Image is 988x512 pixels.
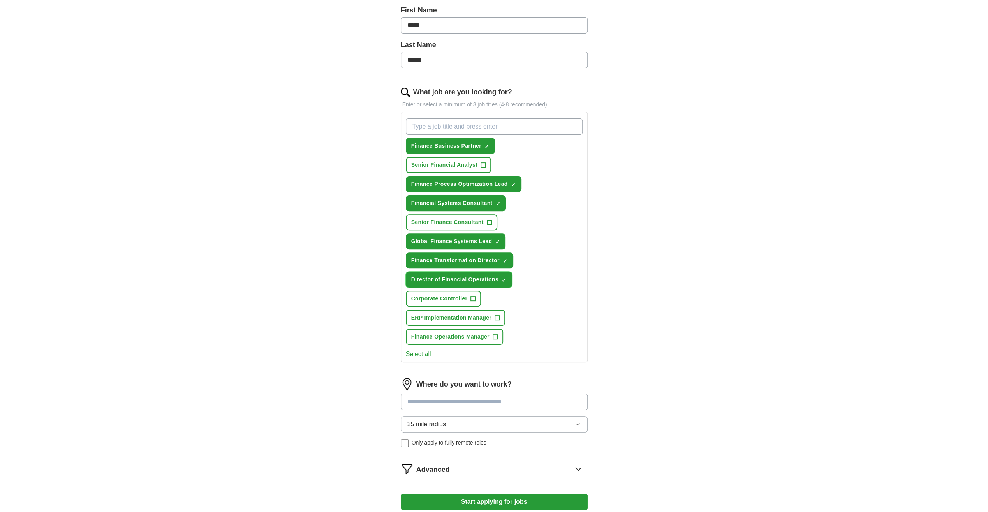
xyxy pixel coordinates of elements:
label: First Name [401,5,588,16]
img: location.png [401,378,413,390]
span: Only apply to fully remote roles [412,439,486,447]
span: ✓ [503,258,507,264]
span: Finance Business Partner [411,142,481,150]
img: filter [401,463,413,475]
span: ✓ [484,143,489,150]
button: Finance Operations Manager [406,329,503,345]
span: Advanced [416,464,450,475]
button: 25 mile radius [401,416,588,433]
button: Finance Business Partner✓ [406,138,495,154]
span: Finance Transformation Director [411,256,500,265]
button: ERP Implementation Manager [406,310,505,326]
label: Where do you want to work? [416,379,512,390]
span: ✓ [495,201,500,207]
span: Finance Operations Manager [411,333,490,341]
input: Only apply to fully remote roles [401,439,409,447]
span: ✓ [502,277,506,283]
button: Finance Transformation Director✓ [406,252,513,268]
span: Director of Financial Operations [411,275,498,284]
button: Financial Systems Consultant✓ [406,195,506,211]
span: ✓ [495,239,500,245]
label: Last Name [401,40,588,50]
p: Enter or select a minimum of 3 job titles (4-8 recommended) [401,101,588,109]
span: Corporate Controller [411,295,468,303]
span: Global Finance Systems Lead [411,237,492,245]
label: What job are you looking for? [413,87,512,97]
button: Senior Finance Consultant [406,214,497,230]
span: ✓ [511,182,516,188]
img: search.png [401,88,410,97]
span: Finance Process Optimization Lead [411,180,508,188]
input: Type a job title and press enter [406,118,583,135]
span: 25 mile radius [407,420,446,429]
span: Senior Financial Analyst [411,161,477,169]
button: Senior Financial Analyst [406,157,491,173]
button: Start applying for jobs [401,494,588,510]
button: Select all [406,350,431,359]
button: Global Finance Systems Lead✓ [406,233,506,249]
span: Senior Finance Consultant [411,218,484,226]
button: Director of Financial Operations✓ [406,272,512,288]
span: Financial Systems Consultant [411,199,493,207]
button: Corporate Controller [406,291,481,307]
button: Finance Process Optimization Lead✓ [406,176,521,192]
span: ERP Implementation Manager [411,314,491,322]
